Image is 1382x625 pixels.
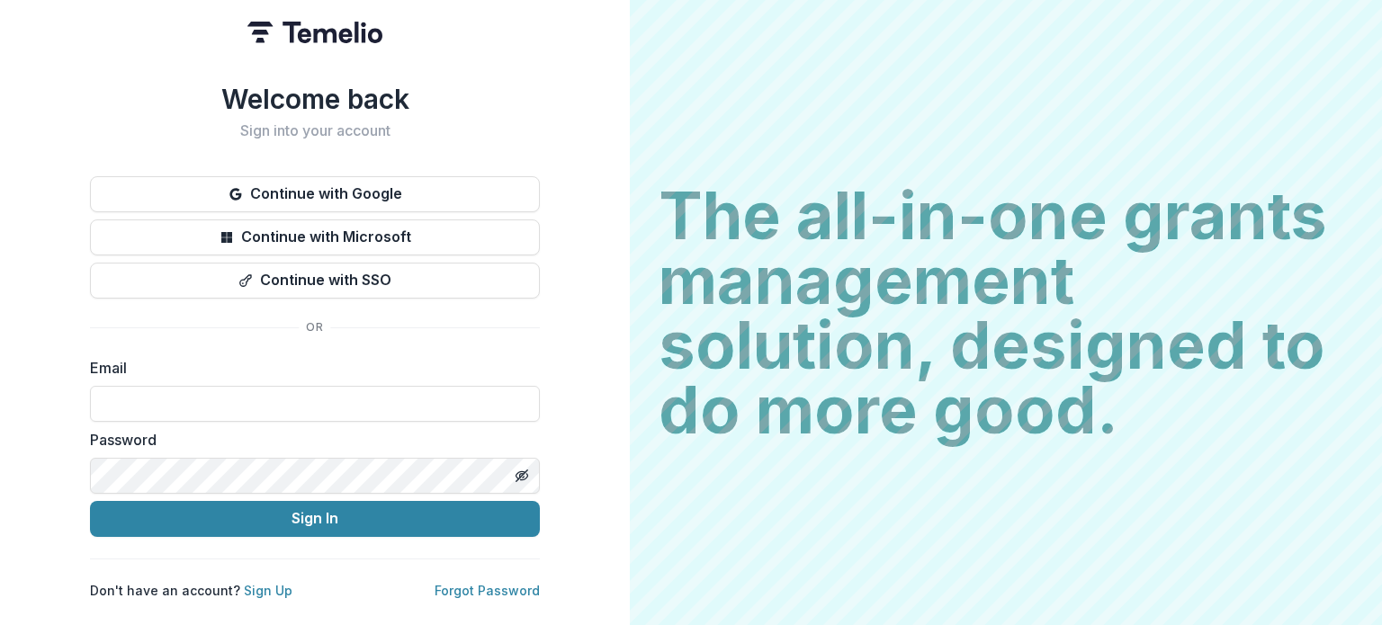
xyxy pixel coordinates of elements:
[90,83,540,115] h1: Welcome back
[90,581,292,600] p: Don't have an account?
[90,263,540,299] button: Continue with SSO
[435,583,540,598] a: Forgot Password
[90,122,540,139] h2: Sign into your account
[90,429,529,451] label: Password
[90,219,540,255] button: Continue with Microsoft
[90,357,529,379] label: Email
[507,461,536,490] button: Toggle password visibility
[247,22,382,43] img: Temelio
[90,176,540,212] button: Continue with Google
[90,501,540,537] button: Sign In
[244,583,292,598] a: Sign Up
